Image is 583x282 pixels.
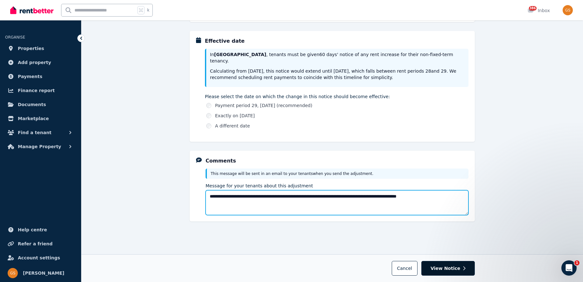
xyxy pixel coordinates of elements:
img: Gabriel Sarajinsky [563,5,573,15]
p: Calculating from [DATE], this notice would extend until [DATE] , which falls between rent periods... [210,68,465,81]
a: Refer a friend [5,237,76,250]
span: Find a tenant [18,129,52,136]
p: This message will be sent in an email to your tenants when you send the adjustment. [211,171,465,176]
span: Cancel [397,266,412,271]
a: Marketplace [5,112,76,125]
img: RentBetter [10,5,53,15]
span: Marketplace [18,115,49,122]
span: ORGANISE [5,35,25,40]
a: Help centre [5,223,76,236]
div: Inbox [528,7,550,14]
button: View Notice [421,261,475,276]
h5: Comments [206,157,236,165]
span: 386 [529,6,537,11]
button: Cancel [392,261,418,276]
h5: Effective date [205,37,245,45]
label: Payment period 29, [DATE] (recommended) [215,102,313,109]
a: Account settings [5,251,76,264]
label: Please select the date on which the change in this notice should become effective: [205,93,468,100]
span: k [147,8,149,13]
a: Finance report [5,84,76,97]
label: A different date [215,123,250,129]
p: In , tenants must be given 60 days ' notice of any rent increase for their non-fixed-term tenancy. [210,51,465,64]
iframe: Intercom live chat [561,260,577,276]
a: Add property [5,56,76,69]
span: [PERSON_NAME] [23,269,64,277]
a: Documents [5,98,76,111]
label: Message for your tenants about this adjustment [206,183,313,189]
button: Manage Property [5,140,76,153]
span: Finance report [18,87,55,94]
span: View Notice [431,265,460,271]
span: Properties [18,45,44,52]
span: Refer a friend [18,240,53,248]
span: Documents [18,101,46,108]
a: Payments [5,70,76,83]
span: Help centre [18,226,47,234]
label: Exactly on [DATE] [215,112,255,119]
img: Gabriel Sarajinsky [8,268,18,278]
a: Properties [5,42,76,55]
strong: [GEOGRAPHIC_DATA] [214,52,266,57]
button: Find a tenant [5,126,76,139]
span: Payments [18,73,42,80]
span: Add property [18,59,51,66]
span: 1 [574,260,579,265]
span: Manage Property [18,143,61,150]
span: Account settings [18,254,60,262]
